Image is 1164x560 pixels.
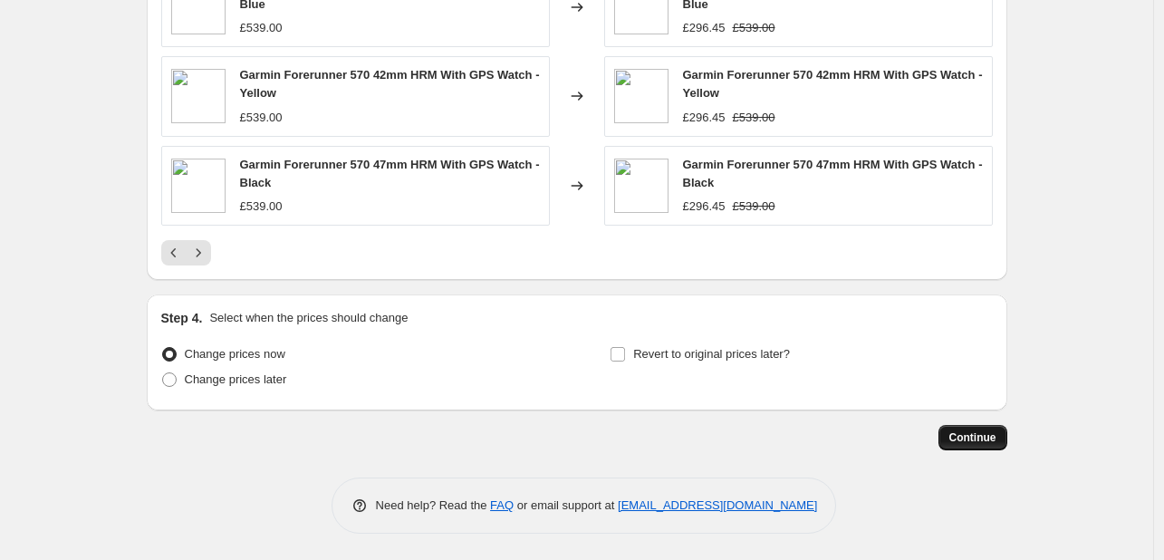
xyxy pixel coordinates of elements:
[614,159,669,213] img: Garmin-Forerunner-570-47mm-Watch-010-02971-00_80x.jpg
[683,19,726,37] div: £296.45
[938,425,1007,450] button: Continue
[683,198,726,216] div: £296.45
[171,159,226,213] img: Garmin-Forerunner-570-47mm-Watch-010-02971-00_80x.jpg
[733,19,775,37] strike: £539.00
[209,309,408,327] p: Select when the prices should change
[683,109,726,127] div: £296.45
[490,498,514,512] a: FAQ
[240,68,540,100] span: Garmin Forerunner 570 42mm HRM With GPS Watch - Yellow
[185,347,285,361] span: Change prices now
[633,347,790,361] span: Revert to original prices later?
[618,498,817,512] a: [EMAIL_ADDRESS][DOMAIN_NAME]
[614,69,669,123] img: Garmin-Forerunner-570-42mm-HRM-GPS-Watch-010-02970-02_80x.jpg
[161,240,187,266] button: Previous
[683,68,983,100] span: Garmin Forerunner 570 42mm HRM With GPS Watch - Yellow
[185,372,287,386] span: Change prices later
[161,240,211,266] nav: Pagination
[733,109,775,127] strike: £539.00
[683,158,983,189] span: Garmin Forerunner 570 47mm HRM With GPS Watch - Black
[514,498,618,512] span: or email support at
[733,198,775,216] strike: £539.00
[161,309,203,327] h2: Step 4.
[171,69,226,123] img: Garmin-Forerunner-570-42mm-HRM-GPS-Watch-010-02970-02_80x.jpg
[186,240,211,266] button: Next
[240,109,283,127] div: £539.00
[240,19,283,37] div: £539.00
[240,158,540,189] span: Garmin Forerunner 570 47mm HRM With GPS Watch - Black
[376,498,491,512] span: Need help? Read the
[949,430,996,445] span: Continue
[240,198,283,216] div: £539.00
